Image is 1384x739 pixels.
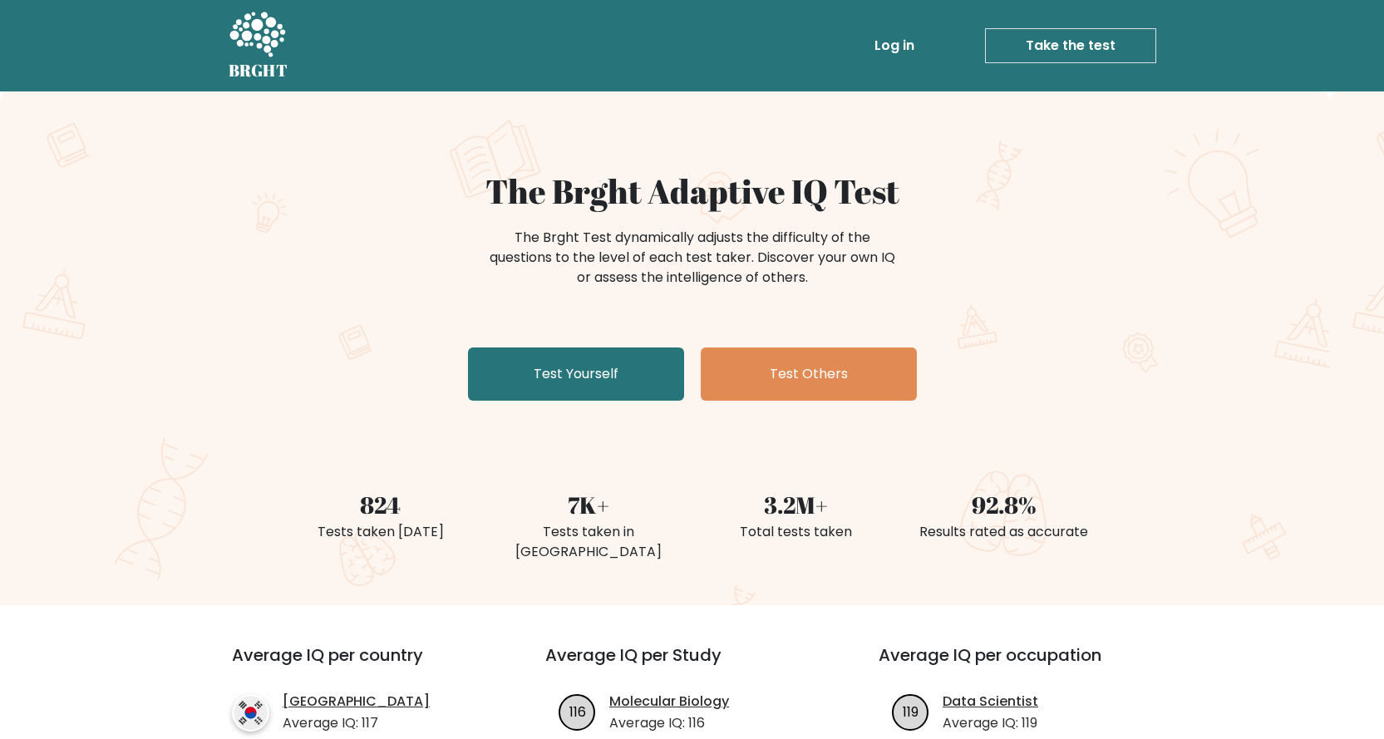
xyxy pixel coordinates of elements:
[468,347,684,401] a: Test Yourself
[495,487,682,522] div: 7K+
[985,28,1156,63] a: Take the test
[569,702,586,721] text: 116
[232,645,485,685] h3: Average IQ per country
[609,692,729,712] a: Molecular Biology
[283,692,430,712] a: [GEOGRAPHIC_DATA]
[702,522,890,542] div: Total tests taken
[229,61,288,81] h5: BRGHT
[287,487,475,522] div: 824
[232,694,269,732] img: country
[903,702,919,721] text: 119
[868,29,921,62] a: Log in
[229,7,288,85] a: BRGHT
[910,522,1098,542] div: Results rated as accurate
[879,645,1172,685] h3: Average IQ per occupation
[943,692,1038,712] a: Data Scientist
[485,228,900,288] div: The Brght Test dynamically adjusts the difficulty of the questions to the level of each test take...
[495,522,682,562] div: Tests taken in [GEOGRAPHIC_DATA]
[702,487,890,522] div: 3.2M+
[910,487,1098,522] div: 92.8%
[545,645,839,685] h3: Average IQ per Study
[701,347,917,401] a: Test Others
[943,713,1038,733] p: Average IQ: 119
[609,713,729,733] p: Average IQ: 116
[287,171,1098,211] h1: The Brght Adaptive IQ Test
[283,713,430,733] p: Average IQ: 117
[287,522,475,542] div: Tests taken [DATE]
